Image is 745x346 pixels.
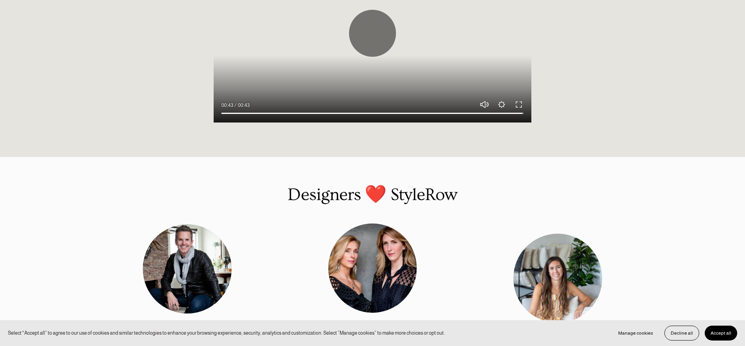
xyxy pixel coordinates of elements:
button: Manage cookies [612,326,659,341]
div: Current time [221,101,235,109]
button: Decline all [664,326,699,341]
button: Pause [349,10,396,57]
span: Accept all [711,330,731,336]
button: Accept all [705,326,737,341]
input: Seek [221,110,524,116]
p: Designers ❤️ StyleRow [99,182,646,208]
p: Select “Accept all” to agree to our use of cookies and similar technologies to enhance your brows... [8,329,445,337]
div: Duration [235,101,252,109]
span: Manage cookies [618,330,653,336]
span: Decline all [671,330,693,336]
